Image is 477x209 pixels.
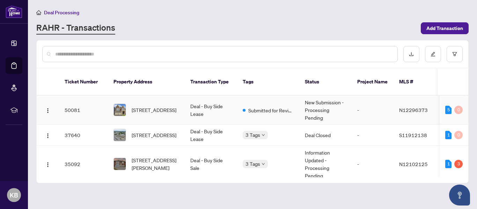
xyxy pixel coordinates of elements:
[59,146,108,182] td: 35092
[45,133,51,139] img: Logo
[352,125,394,146] td: -
[132,156,179,172] span: [STREET_ADDRESS][PERSON_NAME]
[454,160,463,168] div: 3
[42,158,53,170] button: Logo
[185,125,237,146] td: Deal - Buy Side Lease
[36,10,41,15] span: home
[399,132,427,138] span: S11912138
[352,146,394,182] td: -
[399,107,428,113] span: N12296373
[299,96,352,125] td: New Submission - Processing Pending
[454,131,463,139] div: 0
[409,52,414,57] span: download
[352,96,394,125] td: -
[185,96,237,125] td: Deal - Buy Side Lease
[403,46,419,62] button: download
[114,129,126,141] img: thumbnail-img
[445,131,452,139] div: 1
[394,68,435,96] th: MLS #
[399,161,428,167] span: N12102125
[45,108,51,113] img: Logo
[185,146,237,182] td: Deal - Buy Side Sale
[42,129,53,141] button: Logo
[449,185,470,206] button: Open asap
[431,52,435,57] span: edit
[108,68,185,96] th: Property Address
[299,125,352,146] td: Deal Closed
[114,104,126,116] img: thumbnail-img
[245,160,260,168] span: 3 Tags
[185,68,237,96] th: Transaction Type
[421,22,469,34] button: Add Transaction
[6,5,22,18] img: logo
[45,162,51,167] img: Logo
[59,68,108,96] th: Ticket Number
[59,96,108,125] td: 50081
[445,160,452,168] div: 1
[299,68,352,96] th: Status
[10,190,18,200] span: KB
[114,158,126,170] img: thumbnail-img
[262,162,265,166] span: down
[299,146,352,182] td: Information Updated - Processing Pending
[426,23,463,34] span: Add Transaction
[36,22,115,35] a: RAHR - Transactions
[245,131,260,139] span: 3 Tags
[42,104,53,115] button: Logo
[248,106,294,114] span: Submitted for Review
[132,131,176,139] span: [STREET_ADDRESS]
[352,68,394,96] th: Project Name
[447,46,463,62] button: filter
[262,133,265,137] span: down
[59,125,108,146] td: 37640
[132,106,176,114] span: [STREET_ADDRESS]
[445,106,452,114] div: 5
[237,68,299,96] th: Tags
[452,52,457,57] span: filter
[425,46,441,62] button: edit
[454,106,463,114] div: 0
[44,9,79,16] span: Deal Processing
